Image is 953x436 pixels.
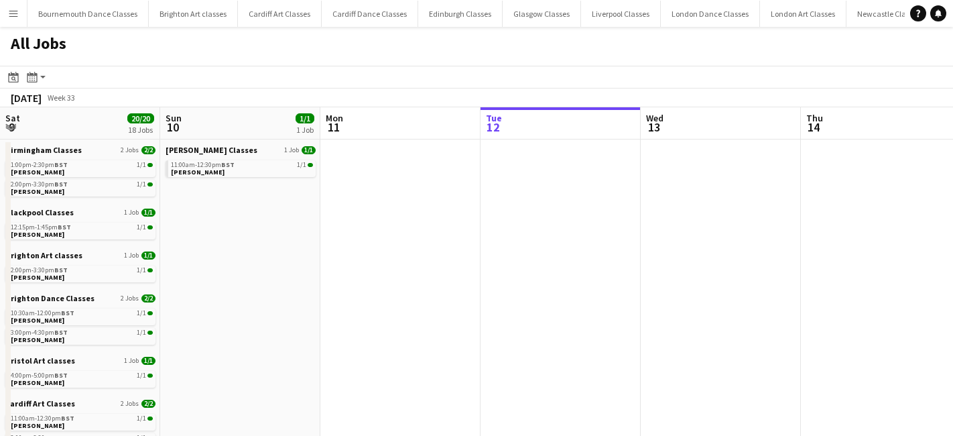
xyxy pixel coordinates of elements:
[141,252,155,260] span: 1/1
[11,378,64,387] span: Ali Redfern
[5,293,155,303] a: Brighton Dance Classes2 Jobs2/2
[11,328,153,343] a: 3:00pm-4:30pmBST1/1[PERSON_NAME]
[147,182,153,186] span: 1/1
[137,181,146,188] span: 1/1
[11,180,153,195] a: 2:00pm-3:30pmBST1/1[PERSON_NAME]
[61,414,74,423] span: BST
[5,207,155,217] a: Blackpool Classes1 Job1/1
[137,267,146,274] span: 1/1
[166,145,316,155] a: [PERSON_NAME] Classes1 Job1/1
[11,223,153,238] a: 12:15pm-1:45pmBST1/1[PERSON_NAME]
[5,250,82,260] span: Brighton Art classes
[164,119,182,135] span: 10
[5,145,155,207] div: Birmingham Classes2 Jobs2/21:00pm-2:30pmBST1/1[PERSON_NAME]2:00pm-3:30pmBST1/1[PERSON_NAME]
[297,162,306,168] span: 1/1
[141,209,155,217] span: 1/1
[486,112,502,124] span: Tue
[124,357,139,365] span: 1 Job
[171,160,313,176] a: 11:00am-12:30pmBST1/1[PERSON_NAME]
[54,180,68,188] span: BST
[5,398,155,408] a: Cardiff Art Classes2 Jobs2/2
[128,125,153,135] div: 18 Jobs
[324,119,343,135] span: 11
[5,293,155,356] div: Brighton Dance Classes2 Jobs2/210:30am-12:00pmBST1/1[PERSON_NAME]3:00pm-4:30pmBST1/1[PERSON_NAME]
[238,1,322,27] button: Cardiff Art Classes
[5,207,74,217] span: Blackpool Classes
[484,119,502,135] span: 12
[3,119,20,135] span: 9
[127,113,154,123] span: 20/20
[418,1,503,27] button: Edinburgh Classes
[11,273,64,282] span: Madeline Higgins
[61,309,74,317] span: BST
[54,160,68,169] span: BST
[137,329,146,336] span: 1/1
[11,162,68,168] span: 1:00pm-2:30pm
[137,162,146,168] span: 1/1
[284,146,299,154] span: 1 Job
[27,1,149,27] button: Bournemouth Dance Classes
[11,160,153,176] a: 1:00pm-2:30pmBST1/1[PERSON_NAME]
[166,112,182,124] span: Sun
[11,266,153,281] a: 2:00pm-3:30pmBST1/1[PERSON_NAME]
[296,113,314,123] span: 1/1
[11,230,64,239] span: Danielle Woodward
[11,267,68,274] span: 2:00pm-3:30pm
[221,160,235,169] span: BST
[646,112,663,124] span: Wed
[5,112,20,124] span: Sat
[58,223,71,231] span: BST
[121,146,139,154] span: 2 Jobs
[54,328,68,337] span: BST
[11,224,71,231] span: 12:15pm-1:45pm
[11,372,68,379] span: 4:00pm-5:00pm
[147,374,153,378] span: 1/1
[121,294,139,303] span: 2 Jobs
[147,417,153,421] span: 1/1
[124,252,139,260] span: 1 Job
[5,356,155,398] div: Bristol Art classes1 Job1/14:00pm-5:00pmBST1/1[PERSON_NAME]
[171,162,235,168] span: 11:00am-12:30pm
[326,112,343,124] span: Mon
[11,415,74,422] span: 11:00am-12:30pm
[308,163,313,167] span: 1/1
[11,414,153,429] a: 11:00am-12:30pmBST1/1[PERSON_NAME]
[5,145,82,155] span: Birmingham Classes
[661,1,760,27] button: London Dance Classes
[141,146,155,154] span: 2/2
[5,356,155,366] a: Bristol Art classes1 Job1/1
[54,266,68,274] span: BST
[11,309,153,324] a: 10:30am-12:00pmBST1/1[PERSON_NAME]
[581,1,661,27] button: Liverpool Classes
[11,187,64,196] span: Katie Murphy
[11,91,42,105] div: [DATE]
[11,329,68,336] span: 3:00pm-4:30pm
[5,250,155,293] div: Brighton Art classes1 Job1/12:00pm-3:30pmBST1/1[PERSON_NAME]
[54,371,68,380] span: BST
[5,250,155,260] a: Brighton Art classes1 Job1/1
[147,225,153,229] span: 1/1
[147,331,153,335] span: 1/1
[44,93,78,103] span: Week 33
[760,1,846,27] button: London Art Classes
[11,316,64,325] span: Arlena Stevens
[5,207,155,250] div: Blackpool Classes1 Job1/112:15pm-1:45pmBST1/1[PERSON_NAME]
[137,415,146,422] span: 1/1
[147,163,153,167] span: 1/1
[166,145,257,155] span: Chester Classes
[5,398,75,408] span: Cardiff Art Classes
[171,168,225,176] span: Abbie Price
[302,146,316,154] span: 1/1
[141,357,155,365] span: 1/1
[147,268,153,272] span: 1/1
[806,112,823,124] span: Thu
[166,145,316,180] div: [PERSON_NAME] Classes1 Job1/111:00am-12:30pmBST1/1[PERSON_NAME]
[11,421,64,430] span: Paige Hunt
[149,1,238,27] button: Brighton Art classes
[121,400,139,408] span: 2 Jobs
[296,125,314,135] div: 1 Job
[322,1,418,27] button: Cardiff Dance Classes
[5,145,155,155] a: Birmingham Classes2 Jobs2/2
[11,335,64,344] span: Megan Butler
[141,294,155,303] span: 2/2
